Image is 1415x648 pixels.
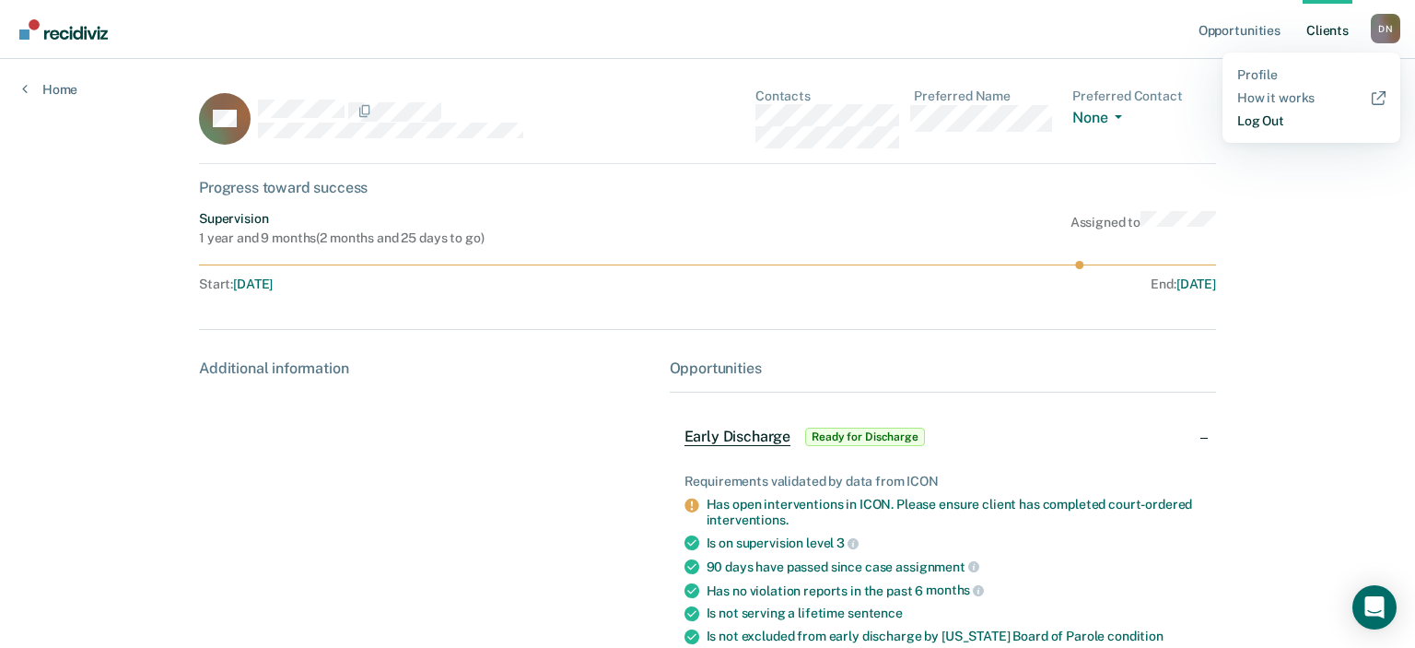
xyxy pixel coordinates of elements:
[1072,88,1216,104] dt: Preferred Contact
[670,359,1216,377] div: Opportunities
[1352,585,1397,630] div: Open Intercom Messenger
[1371,14,1400,43] button: Profile dropdown button
[1237,113,1386,129] a: Log Out
[684,428,791,446] span: Early Discharge
[836,536,859,550] span: 3
[707,583,1201,599] div: Has no violation reports in the past 6
[848,606,903,620] span: sentence
[755,88,899,104] dt: Contacts
[199,359,655,377] div: Additional information
[22,81,77,98] a: Home
[199,277,708,292] div: Start :
[707,606,1201,621] div: Is not serving a lifetime
[199,211,484,227] div: Supervision
[707,559,1201,575] div: 90 days have passed since case
[707,497,1201,528] div: Has open interventions in ICON. Please ensure client has completed court-ordered interventions.
[926,583,984,597] span: months
[684,474,1201,489] div: Requirements validated by data from ICON
[707,535,1201,551] div: Is on supervision level
[716,277,1216,292] div: End :
[1237,67,1386,83] a: Profile
[805,428,925,446] span: Ready for Discharge
[1237,90,1386,106] a: How it works
[19,19,108,40] img: Recidiviz
[199,230,484,246] div: 1 year and 9 months ( 2 months and 25 days to go )
[895,560,978,574] span: assignment
[233,277,273,291] span: [DATE]
[1176,277,1216,291] span: [DATE]
[1070,211,1216,246] div: Assigned to
[1371,14,1400,43] div: D N
[1107,629,1164,643] span: condition
[670,407,1216,466] div: Early DischargeReady for Discharge
[914,88,1058,104] dt: Preferred Name
[707,629,1201,644] div: Is not excluded from early discharge by [US_STATE] Board of Parole
[1072,109,1129,130] button: None
[199,179,1216,196] div: Progress toward success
